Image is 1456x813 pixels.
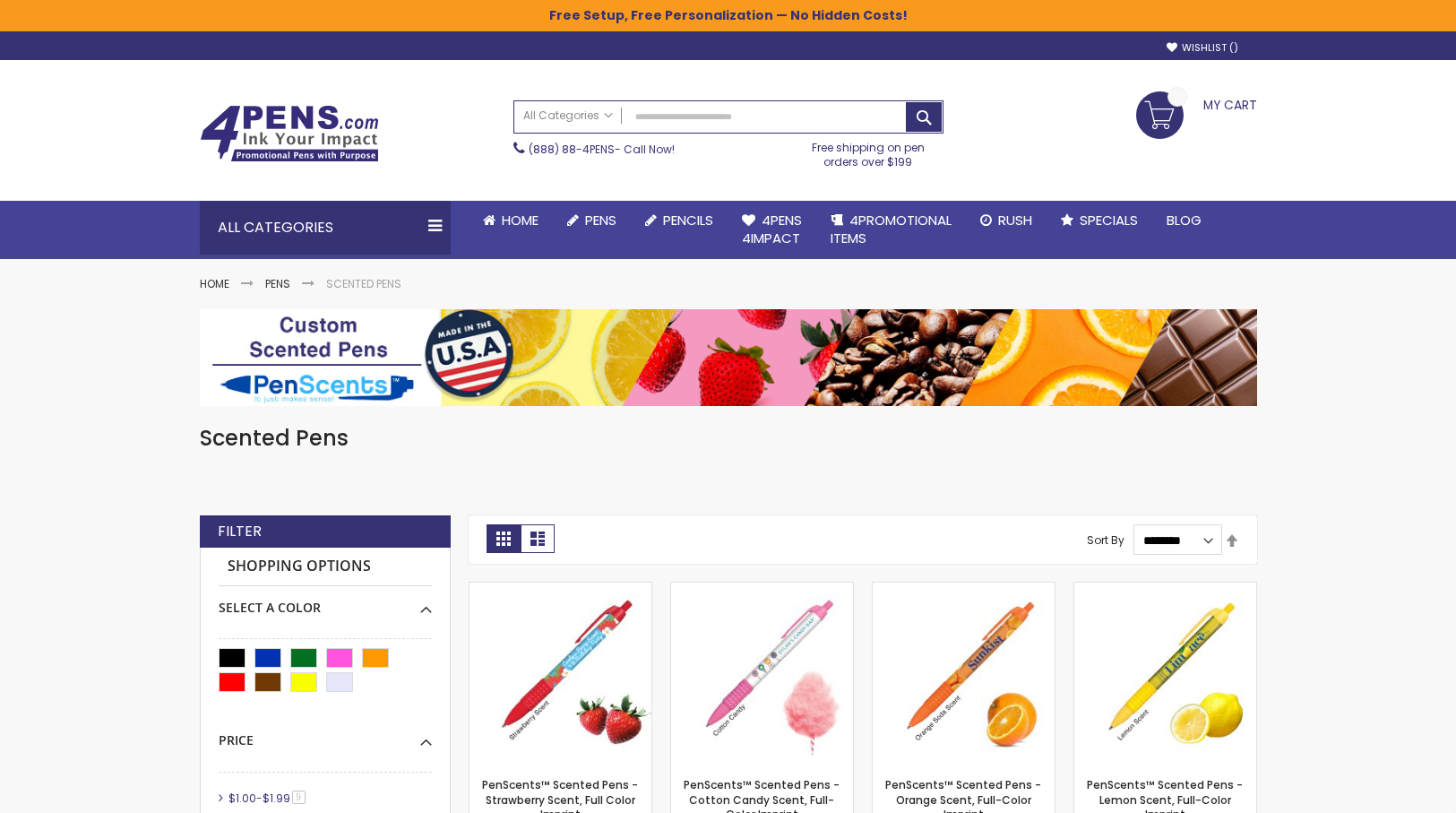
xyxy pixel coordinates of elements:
[218,522,262,541] strong: Filter
[200,201,451,255] div: All Categories
[219,719,432,749] div: Price
[487,524,521,553] strong: Grid
[728,201,816,259] a: 4Pens4impact
[529,142,615,157] a: (888) 88-4PENS
[671,583,853,765] img: PenScents™ Scented Pens - Cotton Candy Scent, Full-Color Imprint
[831,211,952,247] span: 4PROMOTIONAL ITEMS
[631,201,728,240] a: Pencils
[1152,201,1216,240] a: Blog
[1167,41,1238,55] a: Wishlist
[663,211,713,229] span: Pencils
[671,582,853,597] a: PenScents™ Scented Pens - Cotton Candy Scent, Full-Color Imprint
[200,105,379,162] img: 4Pens Custom Pens and Promotional Products
[224,791,312,806] a: $1.00-$1.999
[1047,201,1152,240] a: Specials
[1074,583,1256,765] img: PenScents™ Scented Pens - Lemon Scent, Full-Color Imprint
[523,108,613,123] span: All Categories
[470,583,651,765] img: PenScents™ Scented Pens - Strawberry Scent, Full Color Imprint
[553,201,631,240] a: Pens
[200,276,229,291] a: Home
[1074,582,1256,597] a: PenScents™ Scented Pens - Lemon Scent, Full-Color Imprint
[219,586,432,617] div: Select A Color
[966,201,1047,240] a: Rush
[200,309,1257,406] img: Scented Pens
[292,791,306,804] span: 9
[998,211,1032,229] span: Rush
[1167,211,1202,229] span: Blog
[585,211,616,229] span: Pens
[1080,211,1138,229] span: Specials
[263,791,290,806] span: $1.99
[265,276,290,291] a: Pens
[326,276,401,291] strong: Scented Pens
[228,791,256,806] span: $1.00
[1087,532,1124,548] label: Sort By
[514,101,622,131] a: All Categories
[873,583,1055,765] img: PenScents™ Scented Pens - Orange Scent, Full-Color Imprint
[200,424,1257,453] h1: Scented Pens
[742,211,802,247] span: 4Pens 4impact
[469,201,553,240] a: Home
[502,211,538,229] span: Home
[219,548,432,586] strong: Shopping Options
[793,134,943,169] div: Free shipping on pen orders over $199
[816,201,966,259] a: 4PROMOTIONALITEMS
[470,582,651,597] a: PenScents™ Scented Pens - Strawberry Scent, Full Color Imprint
[529,142,675,157] span: - Call Now!
[873,582,1055,597] a: PenScents™ Scented Pens - Orange Scent, Full-Color Imprint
